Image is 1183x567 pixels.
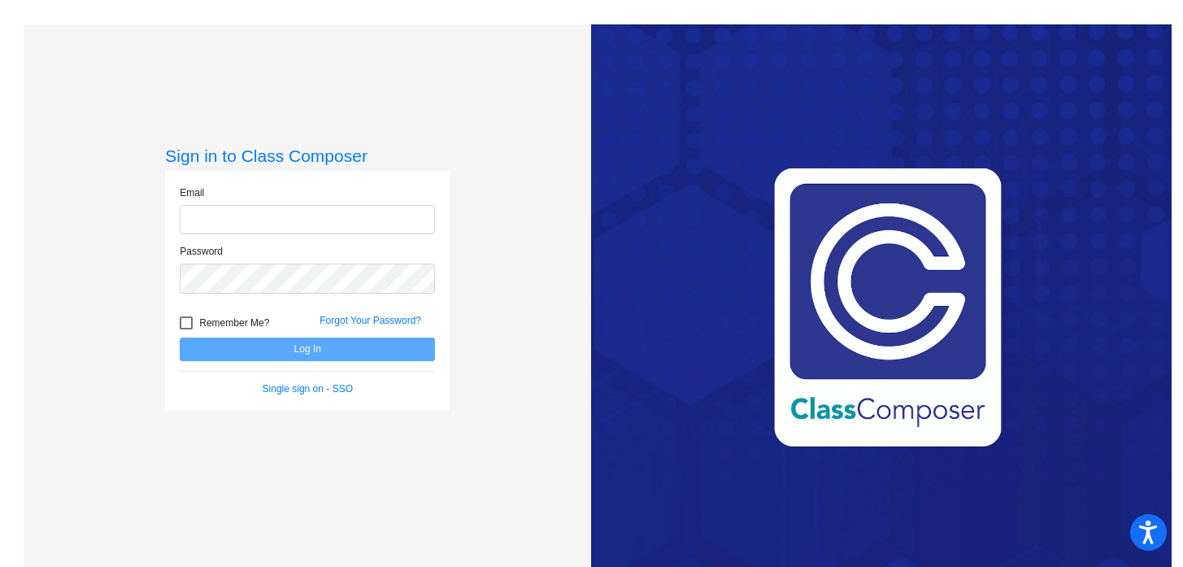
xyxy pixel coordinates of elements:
[320,315,421,326] a: Forgot Your Password?
[180,185,204,200] label: Email
[180,338,435,361] button: Log In
[165,146,450,166] h3: Sign in to Class Composer
[263,383,353,395] a: Single sign on - SSO
[199,313,269,333] span: Remember Me?
[180,244,223,259] label: Password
